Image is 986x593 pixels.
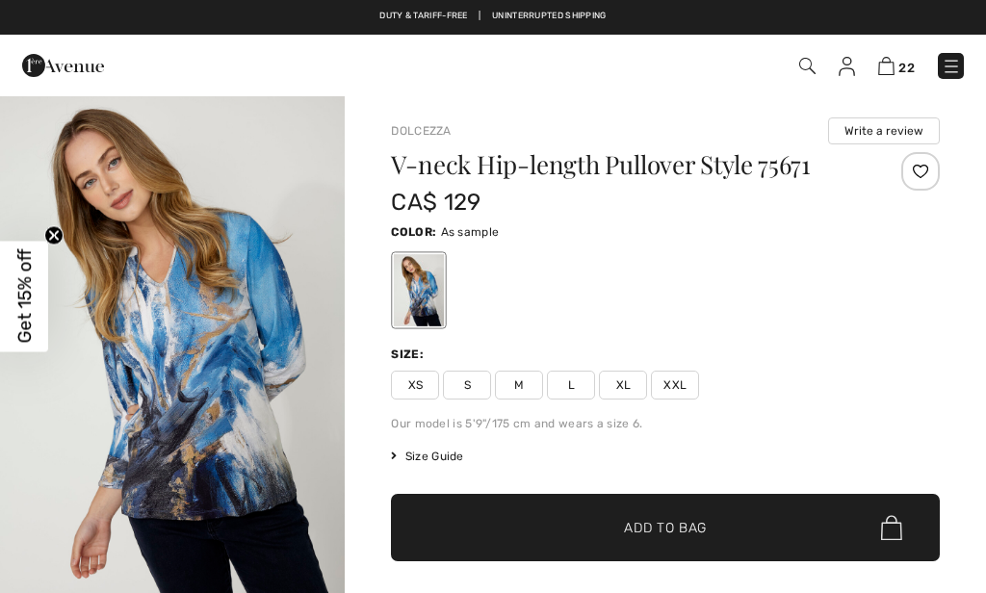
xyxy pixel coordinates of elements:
span: Add to Bag [624,518,707,538]
span: M [495,371,543,400]
span: As sample [441,225,500,239]
img: Shopping Bag [878,57,895,75]
span: CA$ 129 [391,189,480,216]
img: Search [799,58,816,74]
img: My Info [839,57,855,76]
img: Menu [942,57,961,76]
button: Close teaser [44,226,64,245]
span: XL [599,371,647,400]
a: 1ère Avenue [22,55,104,73]
span: L [547,371,595,400]
span: Color: [391,225,436,239]
span: XXL [651,371,699,400]
h1: V-neck Hip-length Pullover Style 75671 [391,152,848,177]
span: Size Guide [391,448,463,465]
div: Our model is 5'9"/175 cm and wears a size 6. [391,415,940,432]
span: Get 15% off [13,249,36,344]
div: As sample [394,254,444,326]
a: Dolcezza [391,124,451,138]
span: XS [391,371,439,400]
span: 22 [898,61,915,75]
button: Add to Bag [391,494,940,561]
img: Bag.svg [881,515,902,540]
div: Size: [391,346,428,363]
img: 1ère Avenue [22,46,104,85]
a: 22 [878,54,915,77]
button: Write a review [828,117,940,144]
span: S [443,371,491,400]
